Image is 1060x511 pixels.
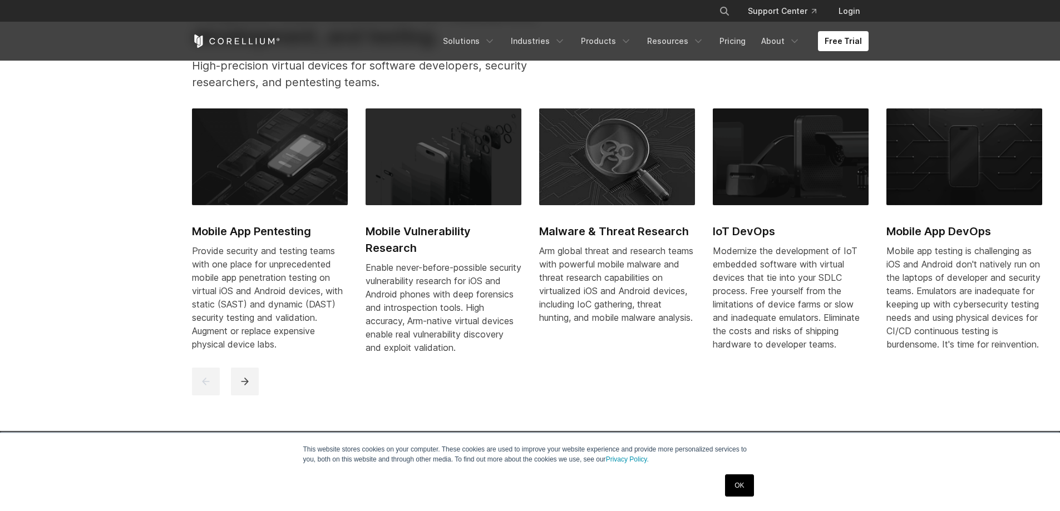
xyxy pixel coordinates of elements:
a: Corellium Home [192,34,280,48]
button: previous [192,368,220,395]
div: Arm global threat and research teams with powerful mobile malware and threat research capabilitie... [539,244,695,324]
img: Mobile App Pentesting [192,108,348,205]
div: Modernize the development of IoT embedded software with virtual devices that tie into your SDLC p... [713,244,869,351]
a: Pricing [713,31,752,51]
img: Malware & Threat Research [539,108,695,205]
a: IoT DevOps IoT DevOps Modernize the development of IoT embedded software with virtual devices tha... [713,108,869,364]
p: This website stores cookies on your computer. These cookies are used to improve your website expe... [303,444,757,464]
button: next [231,368,259,395]
h2: Mobile App Pentesting [192,223,348,240]
a: OK [725,474,753,497]
div: Navigation Menu [706,1,869,21]
a: Login [830,1,869,21]
h2: Mobile Vulnerability Research [366,223,521,256]
a: Free Trial [818,31,869,51]
a: Resources [640,31,711,51]
img: Mobile Vulnerability Research [366,108,521,205]
button: Search [714,1,734,21]
h2: IoT DevOps [713,223,869,240]
h2: Malware & Threat Research [539,223,695,240]
a: Privacy Policy. [606,455,649,463]
p: High-precision virtual devices for software developers, security researchers, and pentesting teams. [192,57,571,91]
a: Solutions [436,31,502,51]
img: IoT DevOps [713,108,869,205]
div: Enable never-before-possible security vulnerability research for iOS and Android phones with deep... [366,261,521,354]
img: Mobile App DevOps [886,108,1042,205]
h2: Mobile App DevOps [886,223,1042,240]
div: Mobile app testing is challenging as iOS and Android don't natively run on the laptops of develop... [886,244,1042,351]
div: Navigation Menu [436,31,869,51]
a: Mobile Vulnerability Research Mobile Vulnerability Research Enable never-before-possible security... [366,108,521,368]
a: Support Center [739,1,825,21]
a: Malware & Threat Research Malware & Threat Research Arm global threat and research teams with pow... [539,108,695,338]
a: About [755,31,807,51]
div: Provide security and testing teams with one place for unprecedented mobile app penetration testin... [192,244,348,351]
a: Industries [504,31,572,51]
a: Products [574,31,638,51]
a: Mobile App Pentesting Mobile App Pentesting Provide security and testing teams with one place for... [192,108,348,364]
